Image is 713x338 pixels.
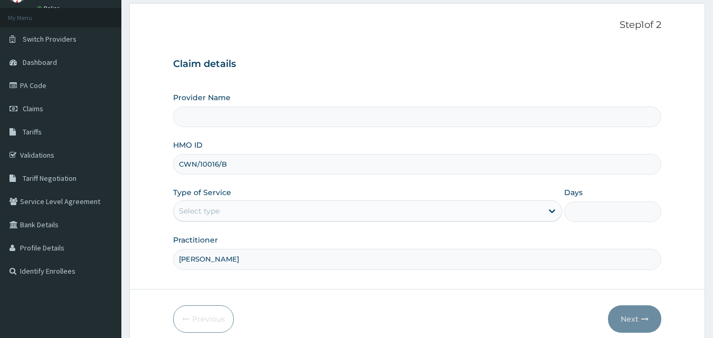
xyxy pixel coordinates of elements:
label: HMO ID [173,140,203,150]
h3: Claim details [173,59,662,70]
span: Tariff Negotiation [23,173,77,183]
button: Next [608,305,661,333]
span: Dashboard [23,57,57,67]
button: Previous [173,305,234,333]
input: Enter HMO ID [173,154,662,175]
label: Days [564,187,583,198]
span: Tariffs [23,127,42,137]
label: Provider Name [173,92,231,103]
label: Practitioner [173,235,218,245]
a: Online [37,5,62,12]
label: Type of Service [173,187,231,198]
p: Step 1 of 2 [173,20,662,31]
input: Enter Name [173,249,662,269]
span: Switch Providers [23,34,77,44]
span: Claims [23,104,43,113]
div: Select type [179,206,220,216]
